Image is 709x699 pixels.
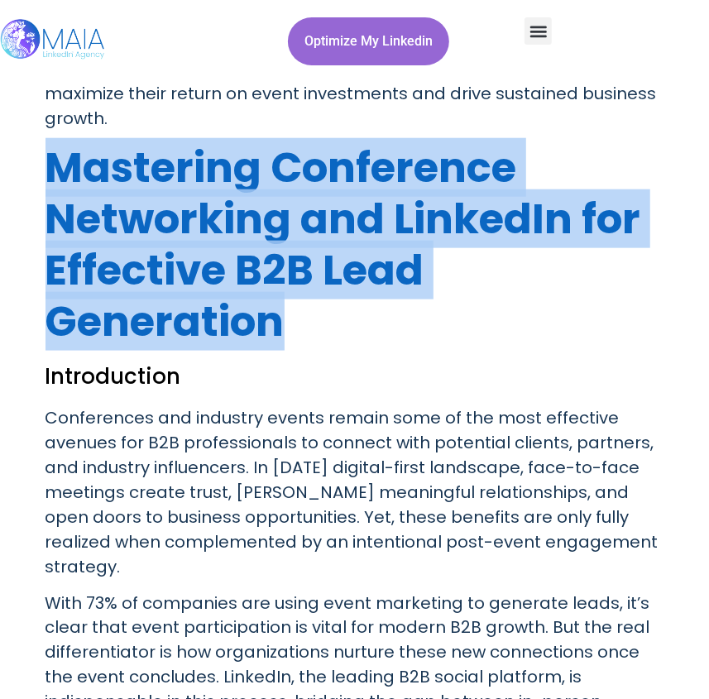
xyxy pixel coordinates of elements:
span: Optimize My Linkedin [304,26,433,57]
p: Conferences and industry events remain some of the most effective avenues for B2B professionals t... [46,405,664,579]
h1: Mastering Conference Networking and LinkedIn for Effective B2B Lead Generation [46,142,664,347]
h2: Introduction [46,361,664,392]
a: Optimize My Linkedin [288,17,449,65]
div: Menu Toggle [525,17,552,45]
